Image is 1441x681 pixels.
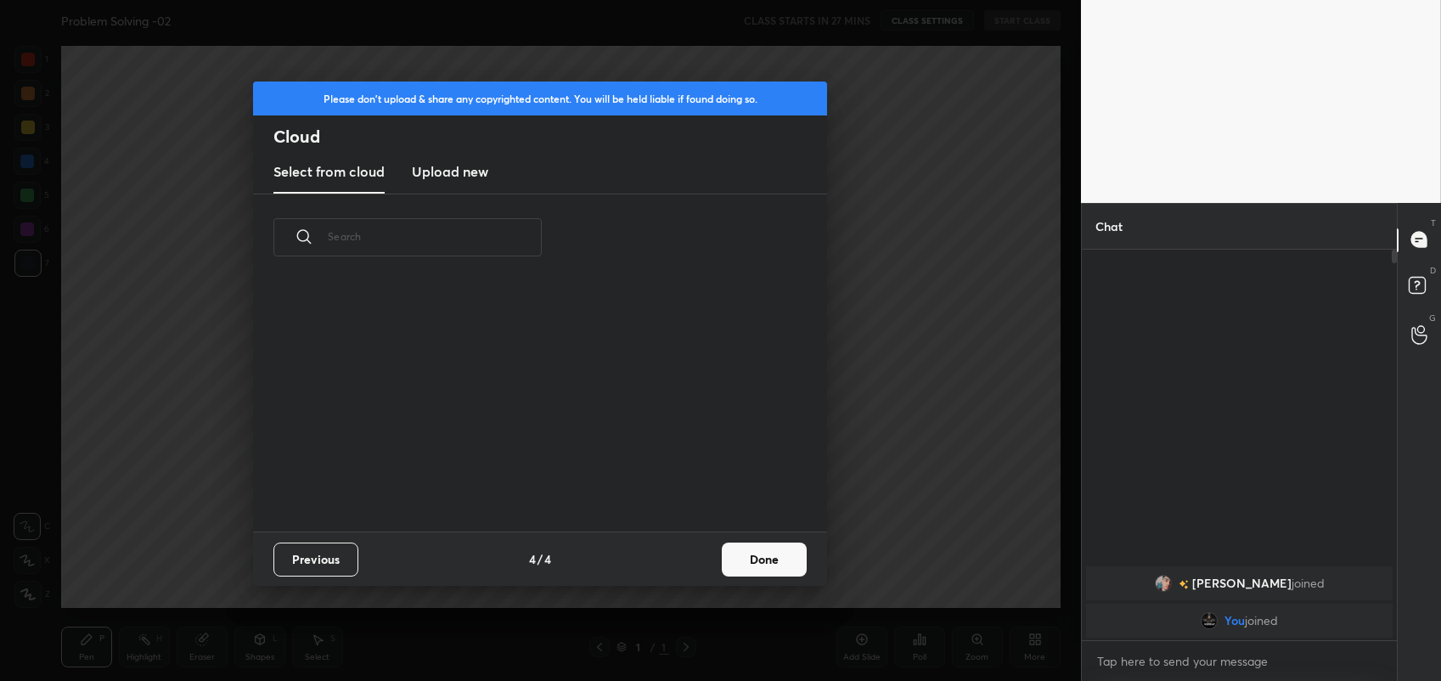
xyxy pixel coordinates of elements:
[273,161,385,182] h3: Select from cloud
[1431,217,1436,229] p: T
[529,550,536,568] h4: 4
[1224,614,1245,628] span: You
[544,550,551,568] h4: 4
[722,543,807,577] button: Done
[1245,614,1278,628] span: joined
[1429,312,1436,324] p: G
[1430,264,1436,277] p: D
[273,543,358,577] button: Previous
[412,161,488,182] h3: Upload new
[1291,577,1324,590] span: joined
[538,550,543,568] h4: /
[253,82,827,115] div: Please don't upload & share any copyrighted content. You will be held liable if found doing so.
[1082,563,1397,641] div: grid
[1178,579,1188,588] img: no-rating-badge.077c3623.svg
[1082,204,1136,249] p: Chat
[328,200,542,273] input: Search
[1201,612,1218,629] img: e60519a4c4f740609fbc41148676dd3d.jpg
[1191,577,1291,590] span: [PERSON_NAME]
[1154,575,1171,592] img: 61eb590d8d45483b87d4e043bfde4549.75633264_3
[273,126,827,148] h2: Cloud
